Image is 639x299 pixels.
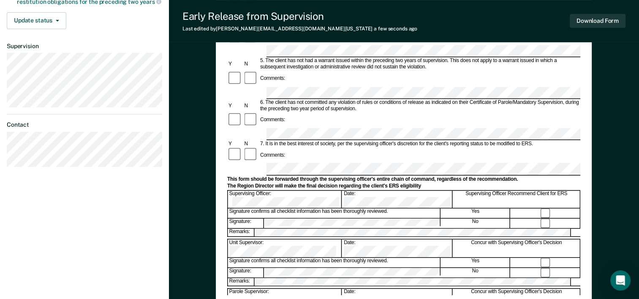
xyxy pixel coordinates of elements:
div: N [243,61,259,68]
div: Last edited by [PERSON_NAME][EMAIL_ADDRESS][DOMAIN_NAME][US_STATE] [182,26,417,32]
div: Open Intercom Messenger [610,270,631,291]
div: Y [227,61,243,68]
div: 6. The client has not committed any violation of rules or conditions of release as indicated on t... [259,99,580,112]
div: This form should be forwarded through the supervising officer's entire chain of command, regardle... [227,176,580,182]
div: Signature: [228,268,264,277]
div: Comments: [259,117,286,123]
button: Update status [7,12,66,29]
div: No [441,219,510,228]
div: Early Release from Supervision [182,10,417,22]
div: N [243,103,259,109]
button: Download Form [570,14,625,28]
div: Supervising Officer Recommend Client for ERS [453,190,580,208]
dt: Contact [7,121,162,128]
div: No [441,268,510,277]
div: Signature: [228,219,264,228]
div: Date: [343,190,452,208]
div: 5. The client has not had a warrant issued within the preceding two years of supervision. This do... [259,58,580,71]
div: N [243,141,259,147]
div: 7. It is in the best interest of society, per the supervising officer's discretion for the client... [259,141,580,147]
div: Comments: [259,76,286,82]
div: Supervising Officer: [228,190,342,208]
dt: Supervision [7,43,162,50]
div: Unit Supervisor: [228,239,342,257]
div: Remarks: [228,229,255,236]
div: Yes [441,258,510,267]
div: Concur with Supervising Officer's Decision [453,239,580,257]
div: Y [227,141,243,147]
div: Y [227,103,243,109]
div: Signature confirms all checklist information has been thoroughly reviewed. [228,258,441,267]
div: Date: [343,239,452,257]
div: Remarks: [228,278,255,285]
div: Comments: [259,152,286,158]
div: Yes [441,209,510,218]
span: a few seconds ago [374,26,417,32]
div: The Region Director will make the final decision regarding the client's ERS eligibility [227,183,580,189]
div: Signature confirms all checklist information has been thoroughly reviewed. [228,209,441,218]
